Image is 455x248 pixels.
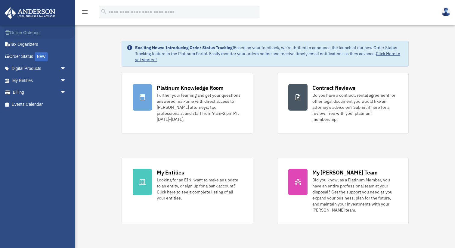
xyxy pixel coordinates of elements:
a: Digital Productsarrow_drop_down [4,63,75,75]
a: My Entitiesarrow_drop_down [4,74,75,86]
div: NEW [35,52,48,61]
a: Tax Organizers [4,39,75,51]
span: arrow_drop_down [60,86,72,99]
a: My Entities Looking for an EIN, want to make an update to an entity, or sign up for a bank accoun... [122,158,253,224]
div: My Entities [157,169,184,176]
span: arrow_drop_down [60,74,72,87]
img: User Pic [441,8,450,16]
a: Billingarrow_drop_down [4,86,75,99]
a: Contract Reviews Do you have a contract, rental agreement, or other legal document you would like... [277,73,409,133]
a: Click Here to get started! [135,51,400,62]
div: Contract Reviews [312,84,355,92]
a: menu [81,11,88,16]
i: search [101,8,107,15]
a: Order StatusNEW [4,50,75,63]
a: My [PERSON_NAME] Team Did you know, as a Platinum Member, you have an entire professional team at... [277,158,409,224]
div: Looking for an EIN, want to make an update to an entity, or sign up for a bank account? Click her... [157,177,242,201]
div: Do you have a contract, rental agreement, or other legal document you would like an attorney's ad... [312,92,398,122]
a: Platinum Knowledge Room Further your learning and get your questions answered real-time with dire... [122,73,253,133]
div: My [PERSON_NAME] Team [312,169,378,176]
a: Online Ordering [4,27,75,39]
i: menu [81,8,88,16]
a: Events Calendar [4,98,75,110]
div: Based on your feedback, we're thrilled to announce the launch of our new Order Status Tracking fe... [135,45,404,63]
img: Anderson Advisors Platinum Portal [3,7,57,19]
div: Platinum Knowledge Room [157,84,224,92]
div: Did you know, as a Platinum Member, you have an entire professional team at your disposal? Get th... [312,177,398,213]
strong: Exciting News: Introducing Order Status Tracking! [135,45,234,50]
div: Further your learning and get your questions answered real-time with direct access to [PERSON_NAM... [157,92,242,122]
span: arrow_drop_down [60,63,72,75]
